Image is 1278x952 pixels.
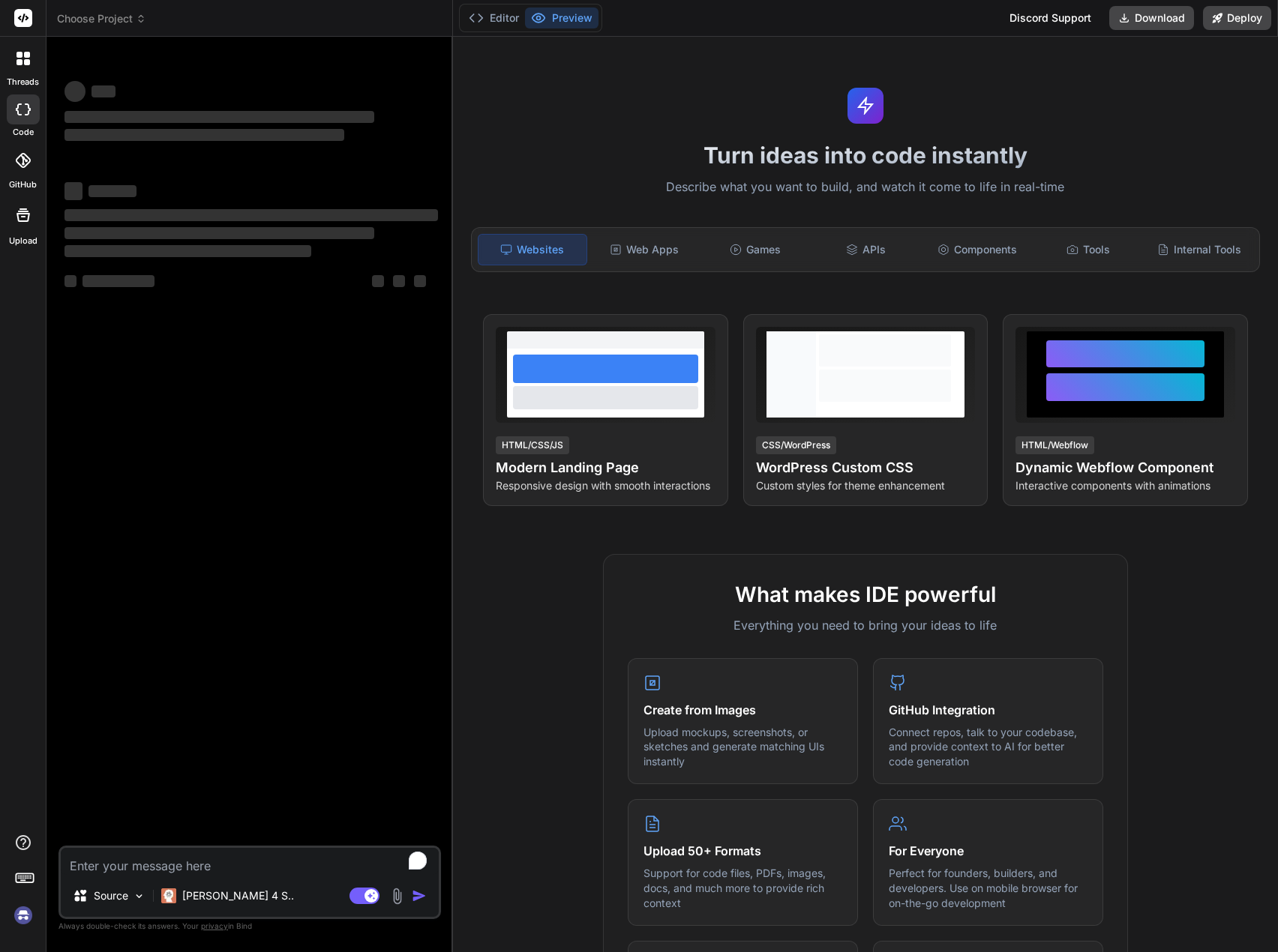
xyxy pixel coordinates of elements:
[643,866,842,910] p: Support for code files, PDFs, images, docs, and much more to provide rich context
[1015,478,1235,493] p: Interactive components with animations
[64,209,438,221] span: ‌
[64,81,85,102] span: ‌
[889,725,1087,769] p: Connect repos, talk to your codebase, and provide context to AI for better code generation
[133,890,145,903] img: Pick Models
[7,76,39,88] label: threads
[64,182,82,200] span: ‌
[13,126,34,139] label: code
[628,616,1103,634] p: Everything you need to bring your ideas to life
[393,275,405,287] span: ‌
[161,888,176,903] img: Claude 4 Sonnet
[496,436,569,454] div: HTML/CSS/JS
[1034,234,1142,265] div: Tools
[182,888,294,903] p: [PERSON_NAME] 4 S..
[643,842,842,860] h4: Upload 50+ Formats
[64,111,374,123] span: ‌
[525,7,598,28] button: Preview
[414,275,426,287] span: ‌
[412,888,427,903] img: icon
[64,245,311,257] span: ‌
[64,275,76,287] span: ‌
[91,85,115,97] span: ‌
[388,888,406,905] img: attachment
[82,275,154,287] span: ‌
[812,234,920,265] div: APIs
[1015,457,1235,478] h4: Dynamic Webflow Component
[58,919,441,933] p: Always double-check its answers. Your in Bind
[1145,234,1253,265] div: Internal Tools
[57,11,146,26] span: Choose Project
[889,866,1087,910] p: Perfect for founders, builders, and developers. Use on mobile browser for on-the-go development
[628,579,1103,610] h2: What makes IDE powerful
[64,129,344,141] span: ‌
[643,725,842,769] p: Upload mockups, screenshots, or sketches and generate matching UIs instantly
[9,178,37,191] label: GitHub
[1203,6,1271,30] button: Deploy
[1015,436,1094,454] div: HTML/Webflow
[756,436,836,454] div: CSS/WordPress
[94,888,128,903] p: Source
[889,701,1087,719] h4: GitHub Integration
[10,903,36,928] img: signin
[496,478,715,493] p: Responsive design with smooth interactions
[889,842,1087,860] h4: For Everyone
[701,234,809,265] div: Games
[201,921,228,930] span: privacy
[643,701,842,719] h4: Create from Images
[462,142,1269,169] h1: Turn ideas into code instantly
[372,275,384,287] span: ‌
[88,185,136,197] span: ‌
[756,478,976,493] p: Custom styles for theme enhancement
[923,234,1031,265] div: Components
[496,457,715,478] h4: Modern Landing Page
[756,457,976,478] h4: WordPress Custom CSS
[61,848,439,875] textarea: To enrich screen reader interactions, please activate Accessibility in Grammarly extension settings
[478,234,587,265] div: Websites
[9,235,37,247] label: Upload
[463,7,525,28] button: Editor
[1109,6,1194,30] button: Download
[64,227,374,239] span: ‌
[590,234,698,265] div: Web Apps
[1000,6,1100,30] div: Discord Support
[462,178,1269,197] p: Describe what you want to build, and watch it come to life in real-time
